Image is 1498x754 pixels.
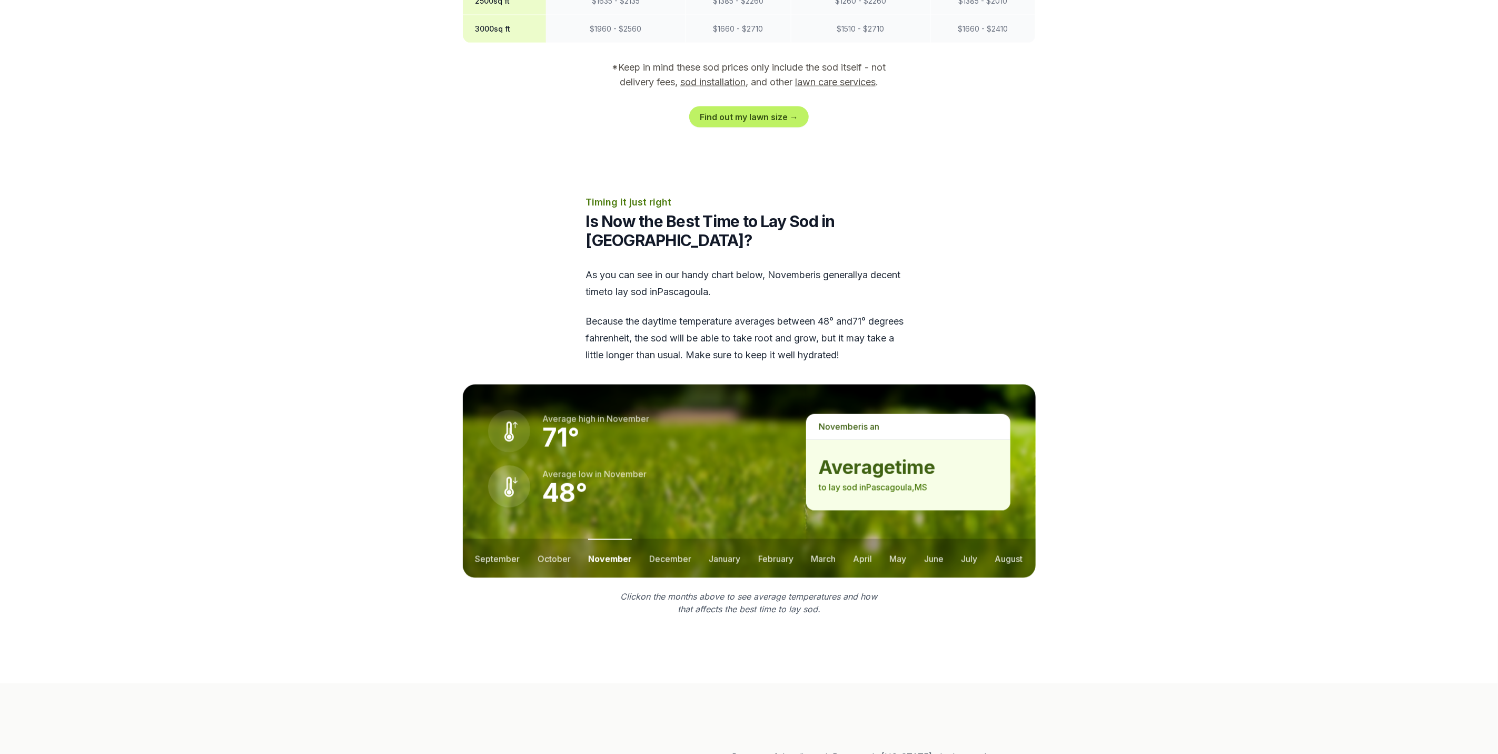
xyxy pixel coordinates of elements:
[680,76,746,87] a: sod installation
[819,457,997,478] strong: average time
[475,539,520,578] button: september
[930,15,1035,43] td: $ 1660 - $ 2410
[586,313,912,364] p: Because the daytime temperature averages between 48 ° and 71 ° degrees fahrenheit, the sod will b...
[543,477,588,508] strong: 48 °
[649,539,691,578] button: december
[543,413,650,425] p: Average high in
[607,414,650,424] span: november
[614,591,884,616] p: Click on the months above to see average temperatures and how that affects the best time to lay sod.
[598,60,901,90] p: *Keep in mind these sod prices only include the sod itself - not delivery fees, , and other .
[538,539,571,578] button: october
[890,539,907,578] button: may
[961,539,977,578] button: july
[543,422,580,453] strong: 71 °
[795,76,876,87] a: lawn care services
[811,539,836,578] button: march
[853,539,872,578] button: april
[819,481,997,494] p: to lay sod in Pascagoula , MS
[588,539,632,578] button: november
[924,539,944,578] button: june
[689,106,809,128] a: Find out my lawn size →
[791,15,930,43] td: $ 1510 - $ 2710
[768,269,814,280] span: november
[806,414,1010,439] p: is a n
[686,15,791,43] td: $ 1660 - $ 2710
[586,195,912,210] p: Timing it just right
[463,15,547,43] th: 3000 sq ft
[758,539,793,578] button: february
[995,539,1023,578] button: august
[586,267,912,364] div: As you can see in our handy chart below, is generally a decent time to lay sod in Pascagoula .
[586,212,912,250] h2: Is Now the Best Time to Lay Sod in [GEOGRAPHIC_DATA]?
[543,468,647,481] p: Average low in
[546,15,686,43] td: $ 1960 - $ 2560
[709,539,741,578] button: january
[604,469,647,479] span: november
[819,422,861,432] span: november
